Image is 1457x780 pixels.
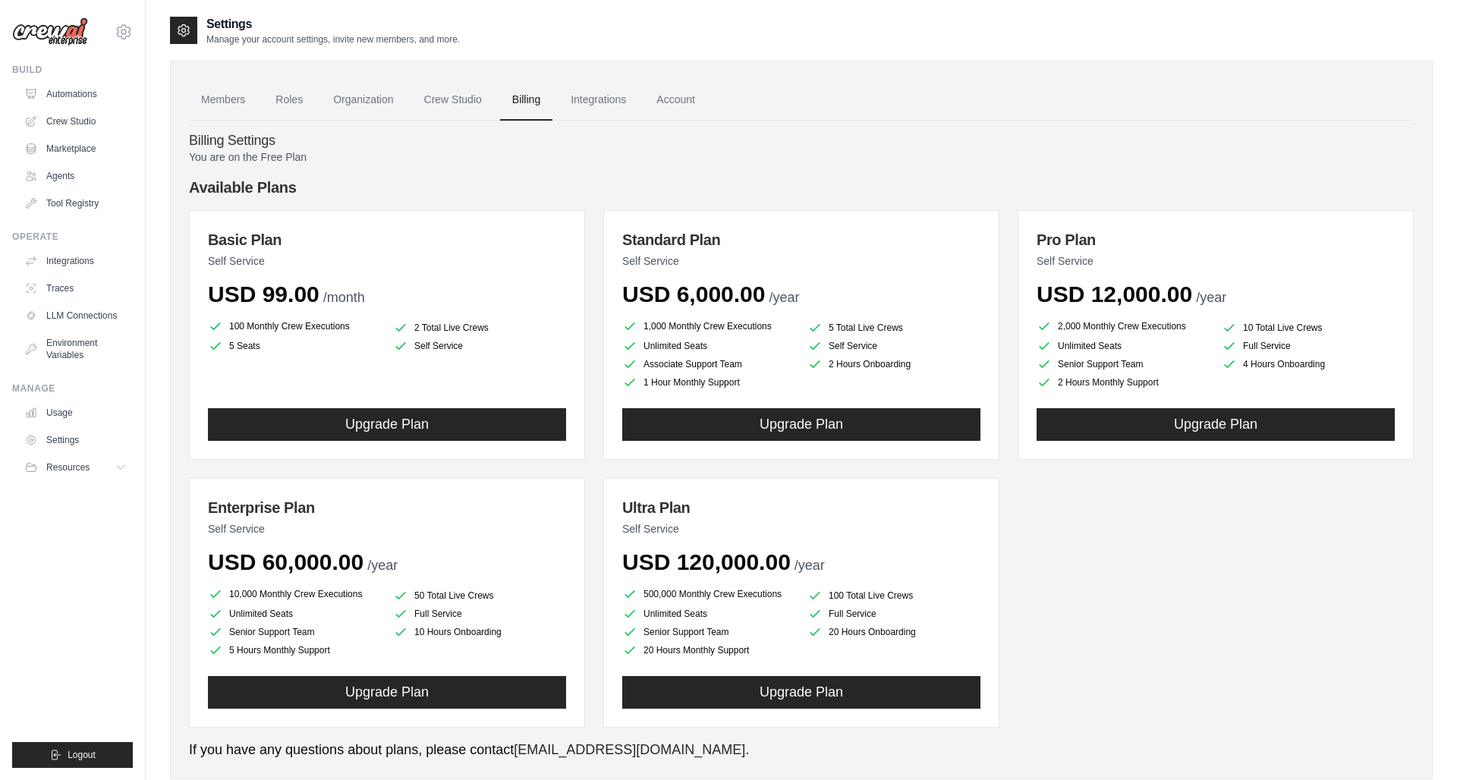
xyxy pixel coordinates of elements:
[189,80,257,121] a: Members
[622,281,765,307] span: USD 6,000.00
[18,428,133,452] a: Settings
[46,461,90,473] span: Resources
[208,643,381,658] li: 5 Hours Monthly Support
[622,585,795,603] li: 500,000 Monthly Crew Executions
[208,521,566,536] p: Self Service
[559,80,638,121] a: Integrations
[18,455,133,480] button: Resources
[208,253,566,269] p: Self Service
[1037,408,1395,441] button: Upgrade Plan
[412,80,494,121] a: Crew Studio
[393,588,566,603] li: 50 Total Live Crews
[514,742,745,757] a: [EMAIL_ADDRESS][DOMAIN_NAME]
[208,281,319,307] span: USD 99.00
[393,624,566,640] li: 10 Hours Onboarding
[18,137,133,161] a: Marketplace
[189,740,1414,760] p: If you have any questions about plans, please contact .
[807,338,980,354] li: Self Service
[622,253,980,269] p: Self Service
[622,676,980,709] button: Upgrade Plan
[208,229,566,250] h3: Basic Plan
[189,133,1414,149] h4: Billing Settings
[807,606,980,621] li: Full Service
[208,317,381,335] li: 100 Monthly Crew Executions
[12,17,88,46] img: Logo
[18,304,133,328] a: LLM Connections
[12,382,133,395] div: Manage
[622,643,795,658] li: 20 Hours Monthly Support
[393,606,566,621] li: Full Service
[622,317,795,335] li: 1,000 Monthly Crew Executions
[622,229,980,250] h3: Standard Plan
[208,549,363,574] span: USD 60,000.00
[393,320,566,335] li: 2 Total Live Crews
[208,497,566,518] h3: Enterprise Plan
[1222,357,1395,372] li: 4 Hours Onboarding
[1037,357,1210,372] li: Senior Support Team
[1037,281,1192,307] span: USD 12,000.00
[1222,338,1395,354] li: Full Service
[208,676,566,709] button: Upgrade Plan
[622,338,795,354] li: Unlimited Seats
[18,331,133,367] a: Environment Variables
[18,164,133,188] a: Agents
[500,80,552,121] a: Billing
[622,624,795,640] li: Senior Support Team
[807,588,980,603] li: 100 Total Live Crews
[622,521,980,536] p: Self Service
[807,320,980,335] li: 5 Total Live Crews
[622,375,795,390] li: 1 Hour Monthly Support
[323,290,365,305] span: /month
[622,357,795,372] li: Associate Support Team
[1037,317,1210,335] li: 2,000 Monthly Crew Executions
[1037,338,1210,354] li: Unlimited Seats
[18,401,133,425] a: Usage
[367,558,398,573] span: /year
[1222,320,1395,335] li: 10 Total Live Crews
[189,149,1414,165] p: You are on the Free Plan
[1037,229,1395,250] h3: Pro Plan
[18,82,133,106] a: Automations
[208,408,566,441] button: Upgrade Plan
[393,338,566,354] li: Self Service
[18,191,133,215] a: Tool Registry
[622,606,795,621] li: Unlimited Seats
[208,585,381,603] li: 10,000 Monthly Crew Executions
[807,624,980,640] li: 20 Hours Onboarding
[1037,253,1395,269] p: Self Service
[18,276,133,300] a: Traces
[18,249,133,273] a: Integrations
[622,408,980,441] button: Upgrade Plan
[206,33,460,46] p: Manage your account settings, invite new members, and more.
[18,109,133,134] a: Crew Studio
[622,497,980,518] h3: Ultra Plan
[208,624,381,640] li: Senior Support Team
[189,177,1414,198] h4: Available Plans
[208,338,381,354] li: 5 Seats
[807,357,980,372] li: 2 Hours Onboarding
[12,231,133,243] div: Operate
[769,290,799,305] span: /year
[12,742,133,768] button: Logout
[622,549,791,574] span: USD 120,000.00
[795,558,825,573] span: /year
[206,15,460,33] h2: Settings
[1196,290,1226,305] span: /year
[1037,375,1210,390] li: 2 Hours Monthly Support
[12,64,133,76] div: Build
[263,80,315,121] a: Roles
[208,606,381,621] li: Unlimited Seats
[644,80,707,121] a: Account
[321,80,405,121] a: Organization
[68,749,96,761] span: Logout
